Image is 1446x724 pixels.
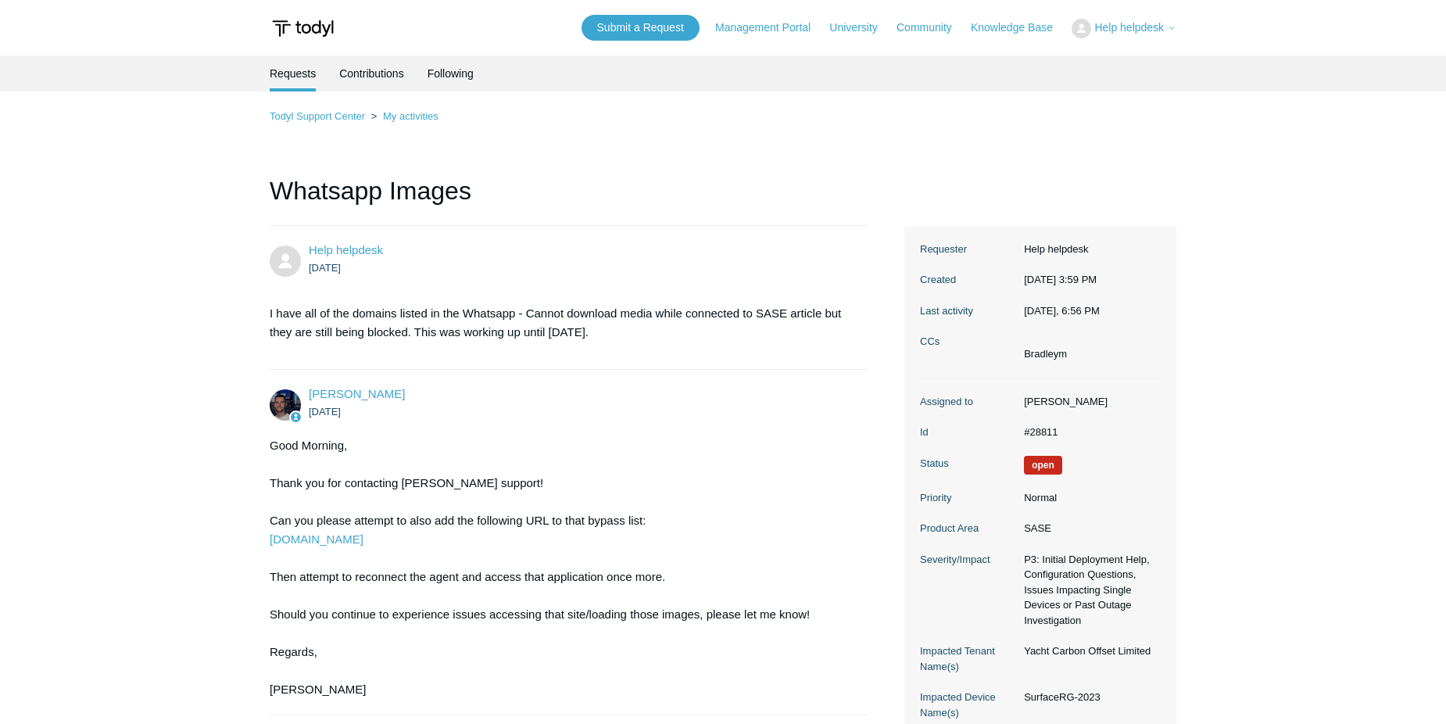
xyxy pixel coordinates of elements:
[1016,425,1161,440] dd: #28811
[270,110,365,122] a: Todyl Support Center
[270,172,868,226] h1: Whatsapp Images
[920,303,1016,319] dt: Last activity
[920,521,1016,536] dt: Product Area
[920,425,1016,440] dt: Id
[920,690,1016,720] dt: Impacted Device Name(s)
[428,56,474,91] a: Following
[920,490,1016,506] dt: Priority
[270,14,336,43] img: Todyl Support Center Help Center home page
[1024,346,1067,362] li: Bradleym
[920,334,1016,349] dt: CCs
[368,110,438,122] li: My activities
[1016,643,1161,659] dd: Yacht Carbon Offset Limited
[920,552,1016,568] dt: Severity/Impact
[1024,305,1100,317] time: 10/14/2025, 18:56
[920,242,1016,257] dt: Requester
[1016,490,1161,506] dd: Normal
[309,387,405,400] a: [PERSON_NAME]
[270,532,363,546] a: [DOMAIN_NAME]
[309,387,405,400] span: Connor Davis
[1094,21,1164,34] span: Help helpdesk
[1016,394,1161,410] dd: [PERSON_NAME]
[829,20,893,36] a: University
[309,262,341,274] time: 10/09/2025, 15:59
[920,272,1016,288] dt: Created
[897,20,968,36] a: Community
[270,110,368,122] li: Todyl Support Center
[1072,19,1176,38] button: Help helpdesk
[1016,242,1161,257] dd: Help helpdesk
[1024,456,1062,475] span: We are working on a response for you
[715,20,826,36] a: Management Portal
[971,20,1068,36] a: Knowledge Base
[309,406,341,418] time: 10/09/2025, 16:04
[383,110,438,122] a: My activities
[920,456,1016,471] dt: Status
[1016,521,1161,536] dd: SASE
[1016,552,1161,629] dd: P3: Initial Deployment Help, Configuration Questions, Issues Impacting Single Devices or Past Out...
[270,304,853,342] p: I have all of the domains listed in the Whatsapp - Cannot download media while connected to SASE ...
[1016,690,1161,705] dd: SurfaceRG-2023
[270,436,853,699] div: Good Morning, Thank you for contacting [PERSON_NAME] support! Can you please attempt to also add ...
[920,643,1016,674] dt: Impacted Tenant Name(s)
[1024,274,1097,285] time: 10/09/2025, 15:59
[270,56,316,91] li: Requests
[339,56,404,91] a: Contributions
[309,243,383,256] a: Help helpdesk
[582,15,700,41] a: Submit a Request
[920,394,1016,410] dt: Assigned to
